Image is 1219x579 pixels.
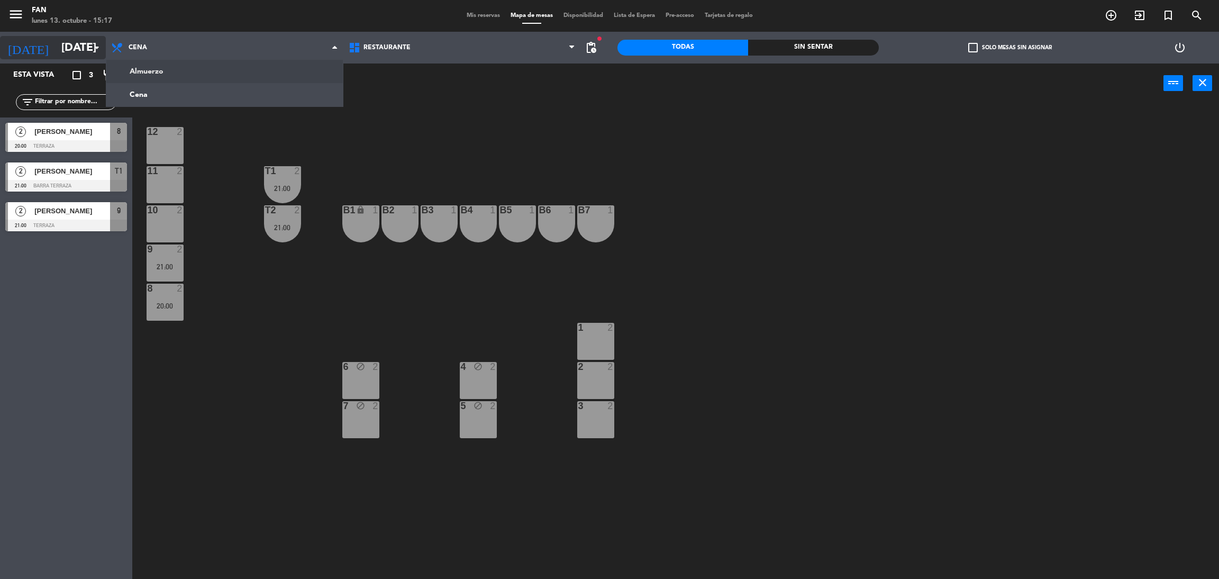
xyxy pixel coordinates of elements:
div: B2 [383,205,383,215]
div: Todas [617,40,748,56]
div: 2 [372,401,379,411]
div: Sin sentar [748,40,879,56]
i: block [356,401,365,410]
span: 2 [15,126,26,137]
span: Restaurante [363,44,411,51]
span: 9 [117,204,121,217]
i: search [1190,9,1203,22]
i: power_input [1167,76,1180,89]
span: 2 [15,206,26,216]
button: close [1193,75,1212,91]
div: 2 [177,127,183,137]
div: 2 [578,362,579,372]
span: Lista de Espera [608,13,660,19]
div: 7 [343,401,344,411]
i: block [356,362,365,371]
div: 3 [578,401,579,411]
div: 2 [372,362,379,372]
div: B1 [343,205,344,215]
div: 21:00 [264,224,301,231]
div: 1 [451,205,457,215]
div: 6 [343,362,344,372]
i: menu [8,6,24,22]
span: 2 [15,166,26,177]
div: 1 [372,205,379,215]
div: 1 [578,323,579,332]
i: lock [356,205,365,214]
div: T1 [265,166,266,176]
a: Cena [106,83,343,106]
div: 1 [529,205,535,215]
a: Almuerzo [106,60,343,83]
div: 21:00 [264,185,301,192]
span: Mis reservas [461,13,505,19]
i: block [474,362,483,371]
div: 20:00 [147,302,184,310]
i: add_circle_outline [1105,9,1117,22]
div: 2 [607,323,614,332]
div: 21:00 [147,263,184,270]
div: B6 [539,205,540,215]
div: 2 [490,362,496,372]
div: 2 [607,362,614,372]
div: B7 [578,205,579,215]
div: Fan [32,5,112,16]
span: 8 [117,125,121,138]
div: 2 [177,166,183,176]
span: Cena [129,44,147,51]
i: filter_list [21,96,34,108]
span: [PERSON_NAME] [34,166,110,177]
span: Mapa de mesas [505,13,558,19]
i: exit_to_app [1133,9,1146,22]
span: T1 [115,165,123,177]
div: 2 [607,401,614,411]
i: crop_square [70,69,83,82]
span: check_box_outline_blank [968,43,978,52]
div: 1 [412,205,418,215]
div: 1 [490,205,496,215]
span: [PERSON_NAME] [34,126,110,137]
div: Esta vista [5,69,76,82]
div: 2 [177,245,183,254]
span: [PERSON_NAME] [34,205,110,216]
span: Pre-acceso [660,13,699,19]
span: 3 [89,69,93,82]
span: Disponibilidad [558,13,608,19]
div: 2 [294,166,301,176]
button: power_input [1163,75,1183,91]
span: fiber_manual_record [596,35,603,42]
div: 2 [490,401,496,411]
i: arrow_drop_down [90,41,103,54]
div: 2 [177,205,183,215]
input: Filtrar por nombre... [34,96,116,108]
div: 1 [568,205,575,215]
i: close [1196,76,1209,89]
div: T2 [265,205,266,215]
div: 2 [294,205,301,215]
button: menu [8,6,24,26]
i: turned_in_not [1162,9,1175,22]
i: power_settings_new [1173,41,1186,54]
div: 1 [607,205,614,215]
i: block [474,401,483,410]
span: pending_actions [585,41,597,54]
div: lunes 13. octubre - 15:17 [32,16,112,26]
i: restaurant [102,69,115,82]
span: Tarjetas de regalo [699,13,758,19]
label: Solo mesas sin asignar [968,43,1052,52]
div: 2 [177,284,183,293]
